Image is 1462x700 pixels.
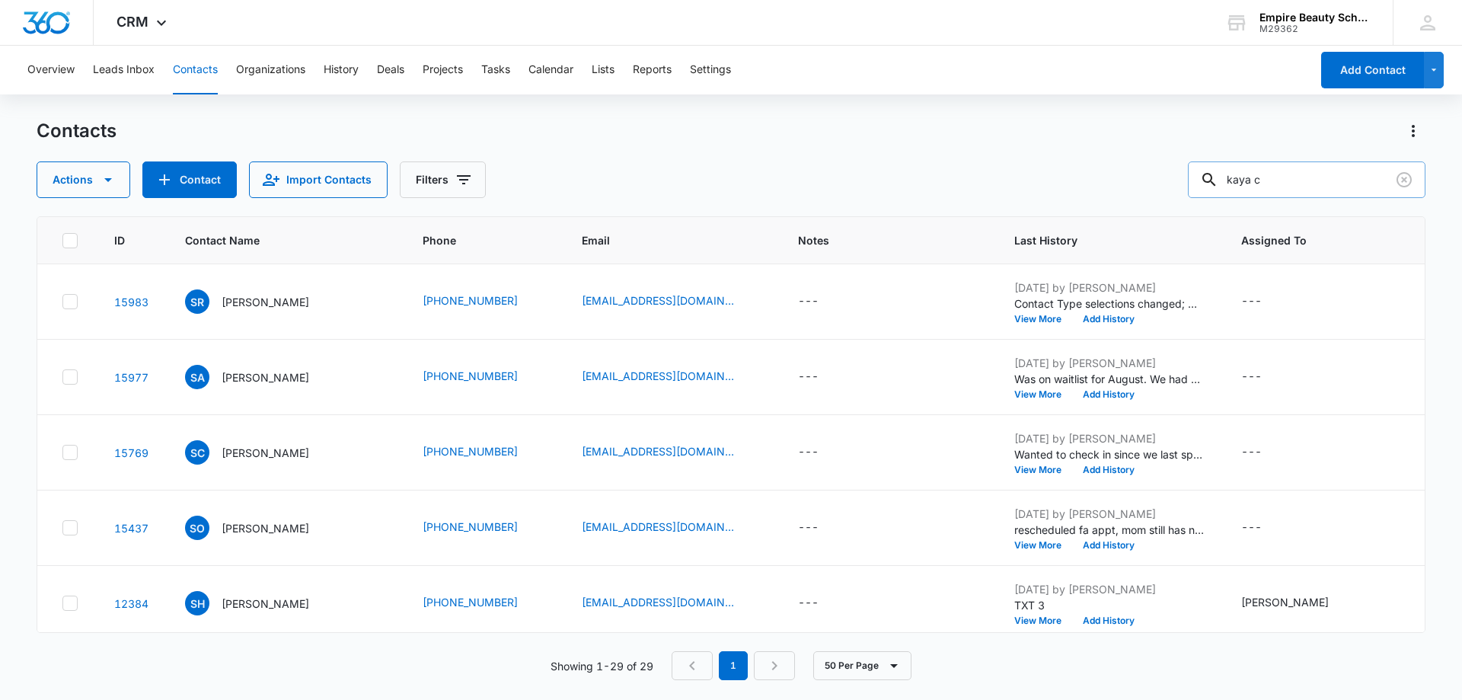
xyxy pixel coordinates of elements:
div: Contact Name - Shelby Cyr - Select to Edit Field [185,440,337,465]
div: account name [1259,11,1371,24]
div: Assigned To - Alissa Hoy - Select to Edit Field [1241,594,1356,612]
a: Navigate to contact details page for Shelby Cyr [114,446,148,459]
a: Navigate to contact details page for Shelby Rhodes [114,296,148,308]
button: Add History [1072,465,1145,475]
div: Contact Name - Shelby Olkonen - Select to Edit Field [185,516,337,540]
button: Calendar [528,46,573,94]
div: Assigned To - - Select to Edit Field [1241,519,1289,537]
button: Deals [377,46,404,94]
div: Contact Name - Shelby Averill - Select to Edit Field [185,365,337,389]
div: --- [798,594,819,612]
div: --- [1241,443,1262,462]
button: View More [1014,541,1072,550]
button: Import Contacts [249,161,388,198]
div: Email - shelbyaverill14@gmail.com - Select to Edit Field [582,368,761,386]
div: Notes - - Select to Edit Field [798,519,846,537]
div: account id [1259,24,1371,34]
span: SO [185,516,209,540]
p: [DATE] by [PERSON_NAME] [1014,430,1205,446]
button: Add Contact [142,161,237,198]
button: Filters [400,161,486,198]
p: Contact Type selections changed; New Contact was removed. [1014,296,1205,312]
p: [DATE] by [PERSON_NAME] [1014,355,1205,371]
div: Phone - (207) 576-5128 - Select to Edit Field [423,443,545,462]
p: TXT 3 [1014,597,1205,613]
button: Add History [1072,390,1145,399]
div: --- [798,292,819,311]
span: ID [114,232,126,248]
a: [PHONE_NUMBER] [423,292,518,308]
button: Organizations [236,46,305,94]
div: --- [798,368,819,386]
span: Notes [798,232,978,248]
div: Phone - (603) 210-3891 - Select to Edit Field [423,292,545,311]
button: Overview [27,46,75,94]
div: Email - shelbycusm@outlook.com - Select to Edit Field [582,443,761,462]
a: [PHONE_NUMBER] [423,594,518,610]
p: [PERSON_NAME] [222,369,309,385]
button: View More [1014,465,1072,475]
span: Contact Name [185,232,364,248]
p: [DATE] by [PERSON_NAME] [1014,506,1205,522]
a: Navigate to contact details page for Shelby Averill [114,371,148,384]
div: Phone - (207) 432-0671 - Select to Edit Field [423,594,545,612]
div: Contact Name - Shelby Hutchinson - Select to Edit Field [185,591,337,615]
span: CRM [117,14,148,30]
a: [EMAIL_ADDRESS][DOMAIN_NAME] [582,443,734,459]
button: Projects [423,46,463,94]
div: --- [798,443,819,462]
div: [PERSON_NAME] [1241,594,1329,610]
div: Notes - - Select to Edit Field [798,594,846,612]
div: Notes - - Select to Edit Field [798,368,846,386]
button: Leads Inbox [93,46,155,94]
span: SH [185,591,209,615]
a: [PHONE_NUMBER] [423,368,518,384]
button: Add History [1072,616,1145,625]
div: --- [1241,519,1262,537]
span: Assigned To [1241,232,1399,248]
button: Clear [1392,168,1416,192]
p: Wanted to check in since we last spoke, still interested in learning more? [1014,446,1205,462]
p: [DATE] by [PERSON_NAME] [1014,280,1205,296]
span: Phone [423,232,523,248]
div: --- [1241,368,1262,386]
em: 1 [719,651,748,680]
button: View More [1014,315,1072,324]
button: Lists [592,46,614,94]
button: Contacts [173,46,218,94]
div: --- [1241,292,1262,311]
button: Tasks [481,46,510,94]
p: [DATE] by [PERSON_NAME] [1014,581,1205,597]
span: SC [185,440,209,465]
p: Was on waitlist for August. We had a spot open up, so I called and she accepted. FA on [DATE] 2:00 [1014,371,1205,387]
button: Add History [1072,315,1145,324]
button: 50 Per Page [813,651,911,680]
button: Settings [690,46,731,94]
nav: Pagination [672,651,795,680]
span: SR [185,289,209,314]
button: View More [1014,616,1072,625]
a: [PHONE_NUMBER] [423,519,518,535]
p: Showing 1-29 of 29 [551,658,653,674]
input: Search Contacts [1188,161,1425,198]
div: Email - smichaud21@gmail.com - Select to Edit Field [582,594,761,612]
div: Assigned To - - Select to Edit Field [1241,368,1289,386]
div: Email - shelbyolkonen@icloud.com - Select to Edit Field [582,519,761,537]
p: [PERSON_NAME] [222,520,309,536]
span: Email [582,232,739,248]
div: Notes - - Select to Edit Field [798,292,846,311]
a: [EMAIL_ADDRESS][DOMAIN_NAME] [582,594,734,610]
button: History [324,46,359,94]
button: View More [1014,390,1072,399]
p: [PERSON_NAME] [222,596,309,612]
div: Phone - (603) 731-4325 - Select to Edit Field [423,519,545,537]
p: [PERSON_NAME] [222,294,309,310]
p: [PERSON_NAME] [222,445,309,461]
span: SA [185,365,209,389]
div: Contact Name - Shelby Rhodes - Select to Edit Field [185,289,337,314]
a: [EMAIL_ADDRESS][DOMAIN_NAME] [582,519,734,535]
p: rescheduled fa appt, mom still has not done her fafsa. 9/10 at 9 [1014,522,1205,538]
a: [PHONE_NUMBER] [423,443,518,459]
div: Assigned To - - Select to Edit Field [1241,443,1289,462]
span: Last History [1014,232,1183,248]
